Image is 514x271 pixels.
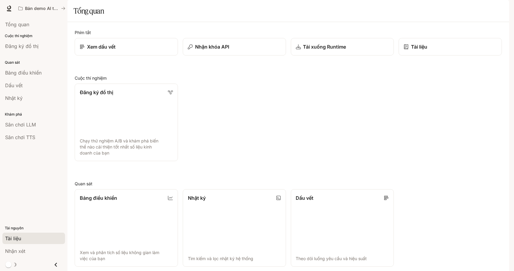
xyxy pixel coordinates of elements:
font: Xem dấu vết [87,44,116,50]
font: Tài liệu [411,44,427,50]
font: Phím tắt [75,30,91,35]
a: Dấu vếtTheo dõi luồng yêu cầu và hiệu suất [291,189,394,267]
a: Bảng điều khiểnXem và phân tích số liệu không gian làm việc của bạn [75,189,178,267]
font: Quan sát [75,181,92,186]
a: Tài liệu [399,38,502,56]
font: Bảng điều khiển [80,195,117,201]
a: Nhật kýTìm kiếm và lọc nhật ký hệ thống [183,189,286,267]
font: Cuộc thí nghiệm [75,75,107,81]
font: Nhật ký [188,195,206,201]
font: Tìm kiếm và lọc nhật ký hệ thống [188,256,253,261]
font: Tổng quan [73,6,104,15]
font: Xem và phân tích số liệu không gian làm việc của bạn [80,250,159,261]
font: Nhận khóa API [195,44,229,50]
a: Đăng ký đồ thịChạy thử nghiệm A/B và khám phá biến thể nào cải thiện tốt nhất số liệu kinh doanh ... [75,84,178,161]
button: Nhận khóa API [183,38,286,56]
a: Xem dấu vết [75,38,178,56]
font: Tải xuống Runtime [303,44,346,50]
font: Bản demo AI trong thế giới thực [25,6,91,11]
font: Chạy thử nghiệm A/B và khám phá biến thể nào cải thiện tốt nhất số liệu kinh doanh của bạn [80,138,158,155]
font: Theo dõi luồng yêu cầu và hiệu suất [296,256,367,261]
a: Tải xuống Runtime [291,38,394,56]
font: Đăng ký đồ thị [80,89,113,95]
font: Dấu vết [296,195,314,201]
button: Tất cả không gian làm việc [16,2,68,14]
